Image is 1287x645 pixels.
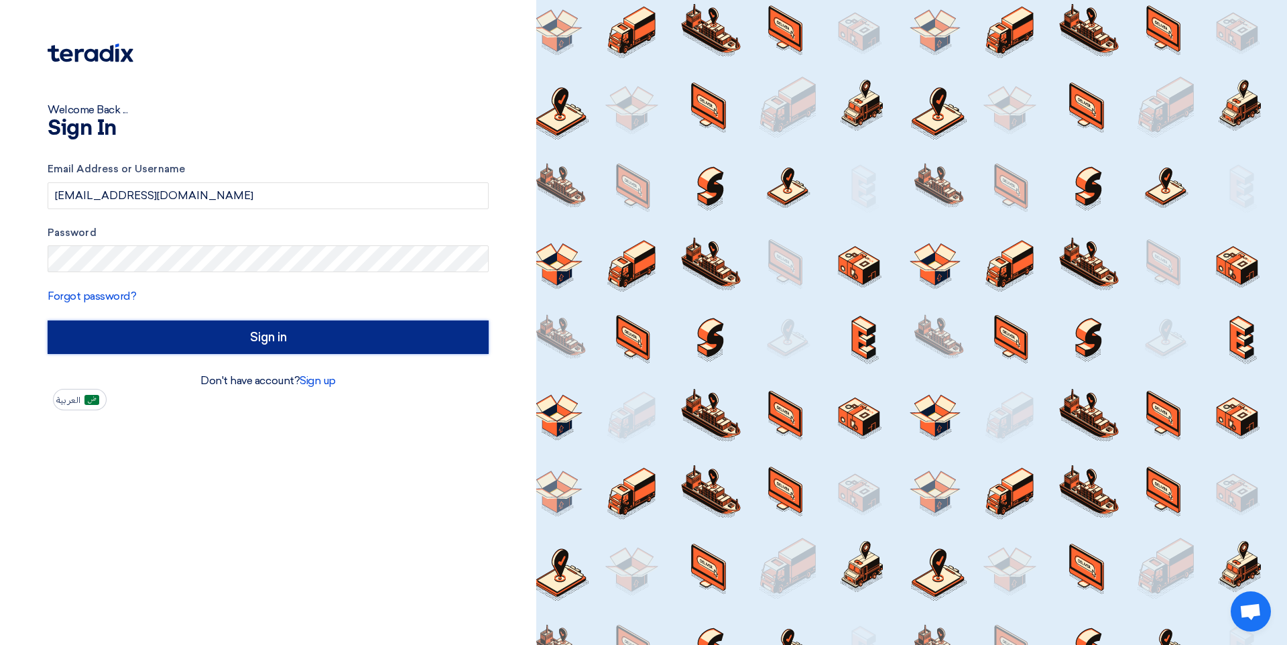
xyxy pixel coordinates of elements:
[300,374,336,387] a: Sign up
[48,118,489,139] h1: Sign In
[48,290,136,302] a: Forgot password?
[56,396,80,405] span: العربية
[48,182,489,209] input: Enter your business email or username
[84,395,99,405] img: ar-AR.png
[1231,591,1271,632] div: Open chat
[48,102,489,118] div: Welcome Back ...
[48,44,133,62] img: Teradix logo
[48,225,489,241] label: Password
[48,320,489,354] input: Sign in
[48,162,489,177] label: Email Address or Username
[48,373,489,389] div: Don't have account?
[53,389,107,410] button: العربية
